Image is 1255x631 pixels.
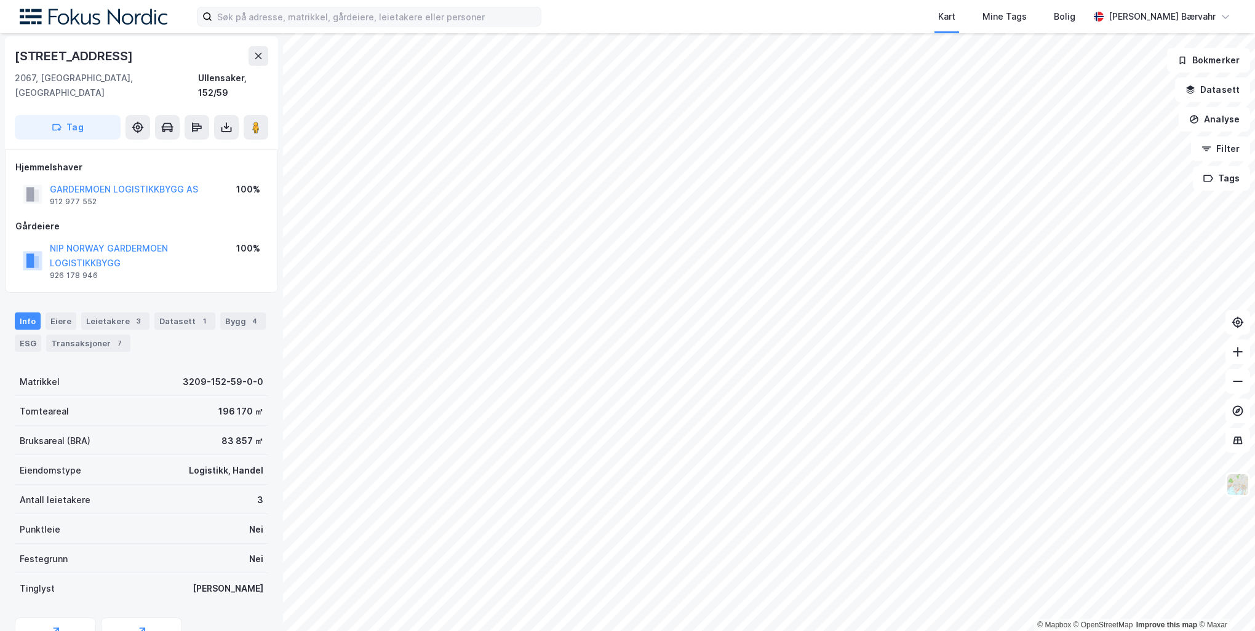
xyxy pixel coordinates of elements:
div: 100% [236,182,260,197]
div: [PERSON_NAME] Bærvahr [1109,9,1216,24]
div: Bygg [220,312,266,330]
img: fokus-nordic-logo.8a93422641609758e4ac.png [20,9,167,25]
div: Nei [249,522,263,537]
div: Nei [249,552,263,566]
div: 4 [249,315,261,327]
div: Eiere [46,312,76,330]
div: Eiendomstype [20,463,81,478]
div: Punktleie [20,522,60,537]
div: Bolig [1054,9,1075,24]
iframe: Chat Widget [1193,572,1255,631]
div: 3209-152-59-0-0 [183,375,263,389]
div: Hjemmelshaver [15,160,268,175]
input: Søk på adresse, matrikkel, gårdeiere, leietakere eller personer [212,7,541,26]
div: [STREET_ADDRESS] [15,46,135,66]
button: Analyse [1179,107,1250,132]
div: Gårdeiere [15,219,268,234]
div: Leietakere [81,312,149,330]
div: Festegrunn [20,552,68,566]
div: Info [15,312,41,330]
div: Kontrollprogram for chat [1193,572,1255,631]
div: 83 857 ㎡ [221,434,263,448]
div: 7 [113,337,125,349]
div: Matrikkel [20,375,60,389]
img: Z [1226,473,1249,496]
button: Filter [1191,137,1250,161]
div: Antall leietakere [20,493,90,507]
div: [PERSON_NAME] [193,581,263,596]
div: Logistikk, Handel [189,463,263,478]
a: Improve this map [1136,621,1197,629]
div: 196 170 ㎡ [218,404,263,419]
div: Mine Tags [982,9,1027,24]
button: Datasett [1175,77,1250,102]
div: Transaksjoner [46,335,130,352]
button: Tags [1193,166,1250,191]
button: Tag [15,115,121,140]
div: Bruksareal (BRA) [20,434,90,448]
div: 926 178 946 [50,271,98,280]
div: Tomteareal [20,404,69,419]
div: Ullensaker, 152/59 [198,71,268,100]
div: 2067, [GEOGRAPHIC_DATA], [GEOGRAPHIC_DATA] [15,71,198,100]
div: 3 [132,315,145,327]
div: Tinglyst [20,581,55,596]
button: Bokmerker [1167,48,1250,73]
a: OpenStreetMap [1074,621,1133,629]
div: 100% [236,241,260,256]
div: Datasett [154,312,215,330]
div: 912 977 552 [50,197,97,207]
div: 1 [198,315,210,327]
div: 3 [257,493,263,507]
a: Mapbox [1037,621,1071,629]
div: ESG [15,335,41,352]
div: Kart [938,9,955,24]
